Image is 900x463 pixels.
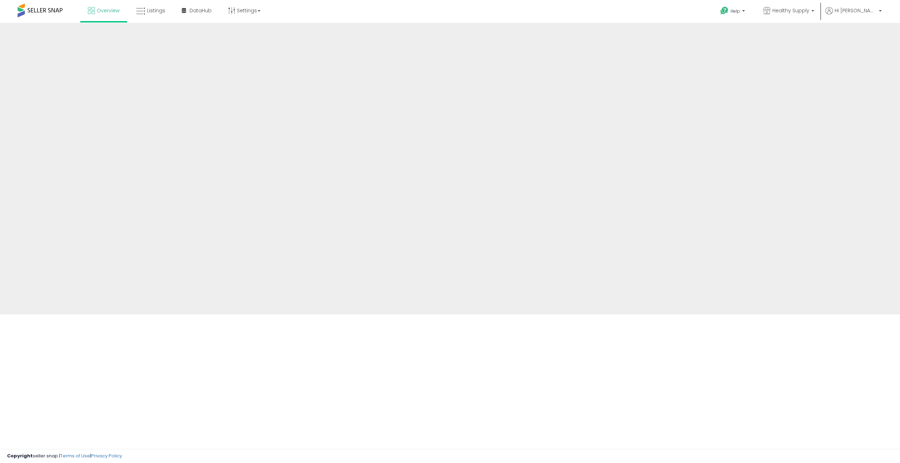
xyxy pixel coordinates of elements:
[825,7,882,23] a: Hi [PERSON_NAME]
[147,7,165,14] span: Listings
[720,6,729,15] i: Get Help
[189,7,212,14] span: DataHub
[772,7,809,14] span: Healthy Supply
[835,7,877,14] span: Hi [PERSON_NAME]
[715,1,752,23] a: Help
[97,7,120,14] span: Overview
[731,8,740,14] span: Help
